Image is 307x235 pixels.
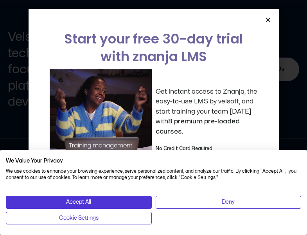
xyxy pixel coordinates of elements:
span: Deny [222,198,235,206]
a: Close [265,17,271,23]
img: a woman sitting at her laptop dancing [50,69,152,172]
strong: 8 premium pre-loaded courses [156,118,240,135]
button: Deny all cookies [156,196,302,208]
span: Cookie Settings [59,214,99,222]
button: Accept all cookies [6,196,152,208]
button: Adjust cookie preferences [6,212,152,224]
span: Accept All [66,198,91,206]
p: We use cookies to enhance your browsing experience, serve personalized content, and analyze our t... [6,168,301,181]
h2: We Value Your Privacy [6,157,301,164]
h2: Start your free 30-day trial with znanja LMS [50,30,258,65]
p: Get instant access to Znanja, the easy-to-use LMS by velsoft, and start training your team [DATE]... [156,87,258,137]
